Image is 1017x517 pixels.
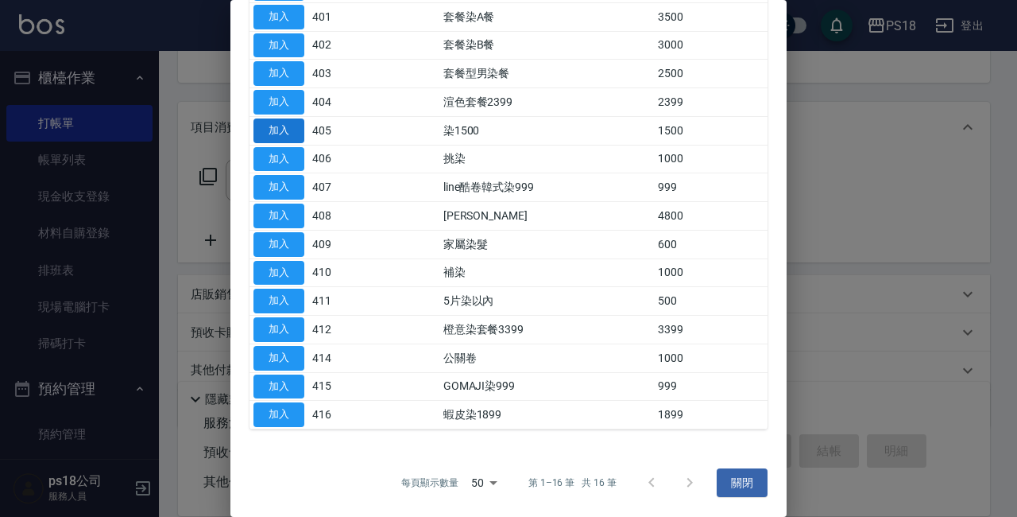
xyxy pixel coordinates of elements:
td: 4800 [654,202,768,231]
button: 加入 [253,375,304,399]
button: 加入 [253,33,304,58]
td: 416 [308,401,373,430]
td: 408 [308,202,373,231]
td: 套餐型男染餐 [439,60,654,88]
td: 407 [308,173,373,202]
button: 加入 [253,289,304,313]
td: 5片染以內 [439,287,654,316]
button: 加入 [253,346,304,371]
button: 關閉 [717,468,768,498]
td: 套餐染A餐 [439,2,654,31]
button: 加入 [253,402,304,427]
td: 套餐染B餐 [439,31,654,60]
td: 402 [308,31,373,60]
td: 2500 [654,60,768,88]
td: 家屬染髮 [439,230,654,258]
td: 補染 [439,258,654,287]
td: GOMAJI染999 [439,372,654,401]
td: 挑染 [439,145,654,173]
button: 加入 [253,119,304,143]
td: 渲色套餐2399 [439,88,654,117]
td: 411 [308,287,373,316]
td: 403 [308,60,373,88]
button: 加入 [253,5,304,29]
button: 加入 [253,261,304,286]
button: 加入 [253,204,304,228]
td: 1000 [654,344,768,372]
td: [PERSON_NAME] [439,202,654,231]
td: 3500 [654,2,768,31]
td: 3399 [654,316,768,344]
p: 每頁顯示數量 [401,476,458,490]
td: 橙意染套餐3399 [439,316,654,344]
td: 染1500 [439,116,654,145]
button: 加入 [253,175,304,200]
button: 加入 [253,147,304,172]
td: 401 [308,2,373,31]
td: line酷卷韓式染999 [439,173,654,202]
td: 404 [308,88,373,117]
td: 415 [308,372,373,401]
td: 409 [308,230,373,258]
button: 加入 [253,232,304,257]
td: 3000 [654,31,768,60]
td: 1000 [654,258,768,287]
td: 999 [654,173,768,202]
td: 414 [308,344,373,372]
td: 1500 [654,116,768,145]
div: 50 [465,461,503,504]
button: 加入 [253,90,304,115]
p: 第 1–16 筆 共 16 筆 [528,476,617,490]
td: 1000 [654,145,768,173]
td: 公關卷 [439,344,654,372]
td: 410 [308,258,373,287]
button: 加入 [253,317,304,342]
td: 999 [654,372,768,401]
td: 412 [308,316,373,344]
td: 500 [654,287,768,316]
td: 405 [308,116,373,145]
td: 蝦皮染1899 [439,401,654,430]
td: 1899 [654,401,768,430]
td: 2399 [654,88,768,117]
button: 加入 [253,61,304,86]
td: 406 [308,145,373,173]
td: 600 [654,230,768,258]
